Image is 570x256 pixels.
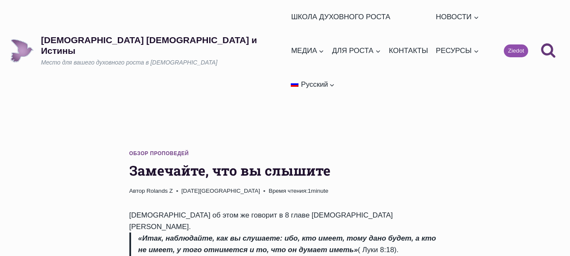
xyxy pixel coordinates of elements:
[287,68,339,101] a: Русский
[537,39,560,62] button: Показать форму поиска
[287,34,328,68] a: МЕДИА
[432,34,482,68] a: РЕСУРСЫ
[328,34,384,68] a: ДЛЯ РОСТА
[129,160,441,181] h1: Замечайте, что вы слышите
[10,35,287,67] a: [DEMOGRAPHIC_DATA] [DEMOGRAPHIC_DATA] и ИстиныМесто для вашего духовного роста в [DEMOGRAPHIC_DATA]
[129,150,189,156] a: Обзор проповедей
[332,45,381,56] span: ДЛЯ РОСТА
[301,80,327,88] span: Русский
[291,45,324,56] span: МЕДИА
[146,188,173,194] a: Rolands Z
[436,11,479,23] span: НОВОСТИ
[129,186,145,196] span: Автор
[385,34,432,68] a: КОНТАКТЫ
[269,186,328,196] span: 1
[269,188,308,194] span: Время чтения:
[181,186,260,196] time: [DATE][GEOGRAPHIC_DATA]
[41,59,287,67] p: Место для вашего духовного роста в [DEMOGRAPHIC_DATA]
[138,234,436,254] em: «Итак, наблюдайте, как вы слушаете: ибо, кто имеет, тому дано будет, а кто не имеет, у того отним...
[10,39,34,62] img: Draudze Gars un Patiesība
[41,35,287,56] p: [DEMOGRAPHIC_DATA] [DEMOGRAPHIC_DATA] и Истины
[504,44,528,57] a: Ziedot
[436,45,479,56] span: РЕСУРСЫ
[311,188,328,194] span: minute
[129,232,441,256] blockquote: ( Луки 8:18).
